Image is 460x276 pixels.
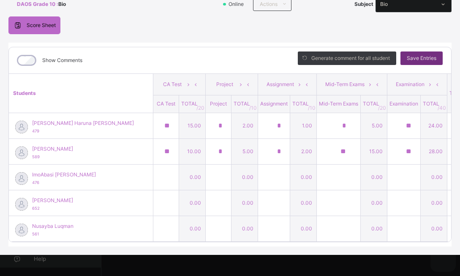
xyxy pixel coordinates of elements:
span: CA Test [160,81,185,88]
span: Score Sheet [27,22,56,29]
span: Generate comment for all student [311,54,390,62]
span: TOTAL [363,100,379,107]
span: Examination [394,81,426,88]
td: 15.00 [361,138,387,164]
span: TOTAL [423,100,439,107]
td: 0.00 [231,190,258,216]
span: Students [13,90,36,96]
span: / 10 [308,104,316,112]
span: [PERSON_NAME] [32,145,134,153]
span: Subject [354,0,373,8]
img: default.svg [15,172,28,185]
td: 10.00 [179,138,206,164]
td: 0.00 [231,216,258,241]
span: CA Test [157,100,175,107]
td: 0.00 [421,216,447,241]
td: 0.00 [361,164,387,190]
span: [PERSON_NAME] Haruna [PERSON_NAME] [32,119,134,127]
img: default.svg [15,121,28,133]
img: default.svg [15,224,28,236]
span: / 10 [249,104,257,112]
td: 15.00 [179,113,206,138]
td: 0.00 [361,216,387,241]
span: Save Entries [407,54,436,62]
span: Actions [260,0,278,8]
span: 476 [32,180,39,185]
img: default.svg [15,146,28,159]
td: 28.00 [421,138,447,164]
span: TOTAL [234,100,250,107]
td: 0.00 [290,164,317,190]
td: 2.00 [231,113,258,138]
span: / 20 [378,104,386,112]
span: 589 [32,154,40,159]
span: / 20 [196,104,204,112]
span: DAOS Grade 10 : [17,0,58,8]
img: default.svg [15,198,28,211]
td: 0.00 [290,190,317,216]
span: 479 [32,129,39,133]
span: Bio [58,0,66,8]
span: Examination [389,100,418,107]
td: 0.00 [421,164,447,190]
span: Project [210,100,227,107]
label: Show Comments [42,57,82,64]
span: Mid-Term Exams [323,81,366,88]
span: [PERSON_NAME] [32,197,134,204]
td: 5.00 [361,113,387,138]
td: 0.00 [421,190,447,216]
span: Online [228,0,249,8]
span: ImoAbasi [PERSON_NAME] [32,171,134,179]
td: 5.00 [231,138,258,164]
td: 0.00 [290,216,317,241]
td: 0.00 [179,216,206,241]
td: 0.00 [231,164,258,190]
span: Nusayba Luqman [32,222,134,230]
td: 1.00 [290,113,317,138]
span: Project [212,81,237,88]
div: Bio [380,0,436,8]
span: 561 [32,232,39,236]
td: 2.00 [290,138,317,164]
span: Mid-Term Exams [319,100,358,107]
td: 24.00 [421,113,447,138]
span: TOTAL [181,100,198,107]
span: Assignment [260,100,288,107]
span: Assignment [264,81,296,88]
td: 0.00 [179,164,206,190]
td: 0.00 [179,190,206,216]
span: 652 [32,206,40,211]
span: TOTAL [292,100,309,107]
span: / 40 [438,104,446,112]
td: 0.00 [361,190,387,216]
